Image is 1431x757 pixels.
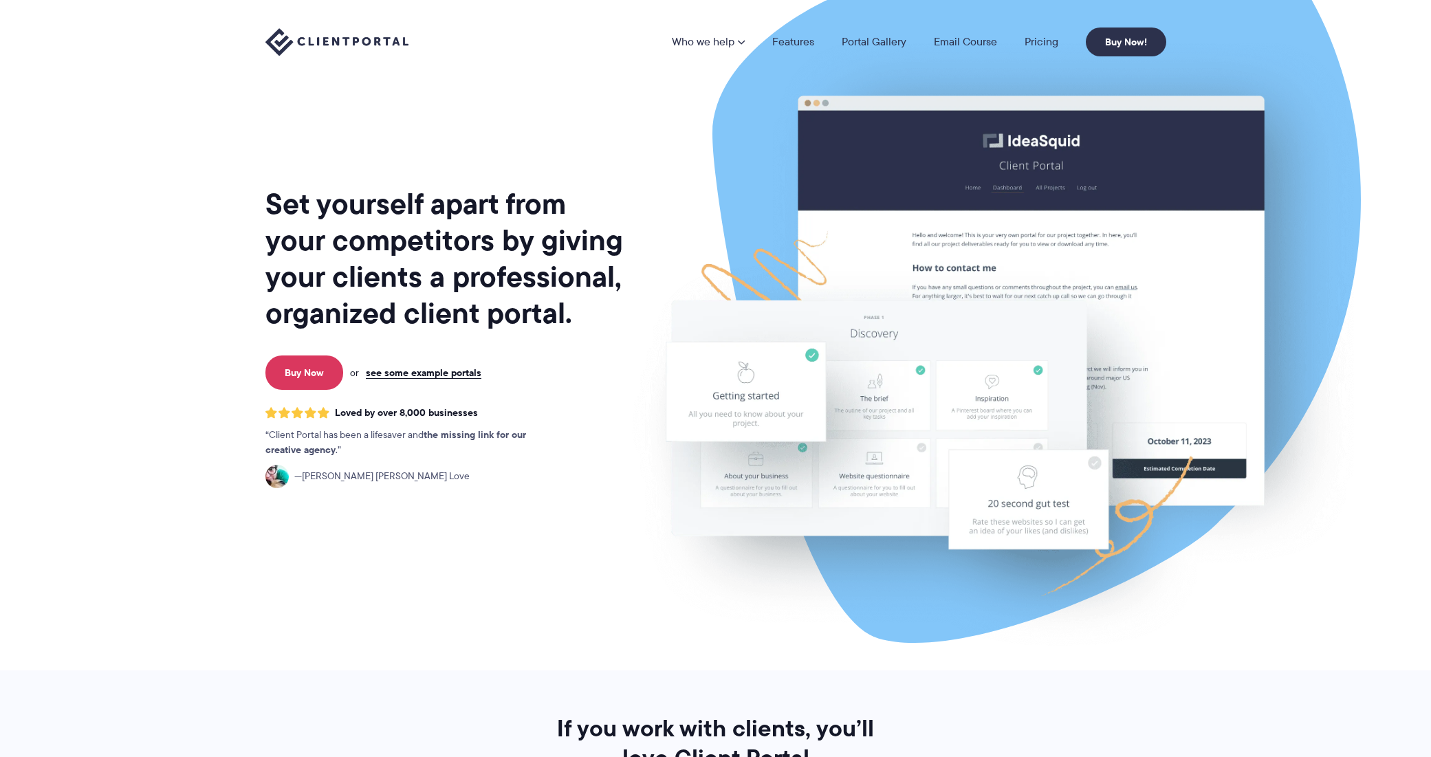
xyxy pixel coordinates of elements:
[1025,36,1058,47] a: Pricing
[772,36,814,47] a: Features
[934,36,997,47] a: Email Course
[294,469,470,484] span: [PERSON_NAME] [PERSON_NAME] Love
[1086,28,1166,56] a: Buy Now!
[265,427,526,457] strong: the missing link for our creative agency
[265,186,626,331] h1: Set yourself apart from your competitors by giving your clients a professional, organized client ...
[842,36,906,47] a: Portal Gallery
[672,36,745,47] a: Who we help
[350,366,359,379] span: or
[265,355,343,390] a: Buy Now
[335,407,478,419] span: Loved by over 8,000 businesses
[366,366,481,379] a: see some example portals
[265,428,554,458] p: Client Portal has been a lifesaver and .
